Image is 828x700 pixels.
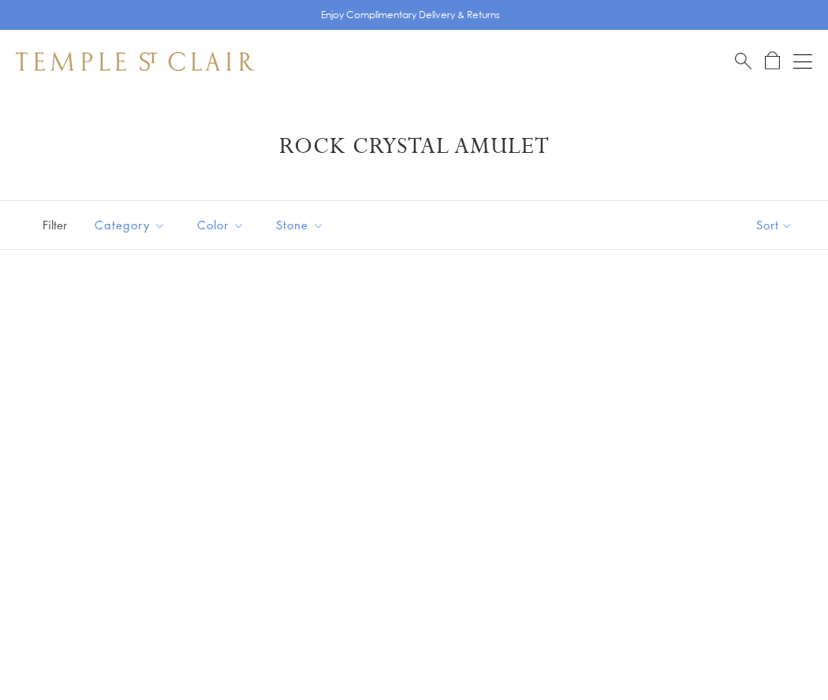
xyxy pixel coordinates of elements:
[735,51,752,71] a: Search
[83,207,177,243] button: Category
[264,207,336,243] button: Stone
[721,201,828,249] button: Show sort by
[268,215,336,235] span: Stone
[321,7,500,23] p: Enjoy Complimentary Delivery & Returns
[87,215,177,235] span: Category
[185,207,256,243] button: Color
[765,51,780,71] a: Open Shopping Bag
[16,52,254,71] img: Temple St. Clair
[189,215,256,235] span: Color
[39,132,789,161] h1: Rock Crystal Amulet
[793,52,812,71] button: Open navigation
